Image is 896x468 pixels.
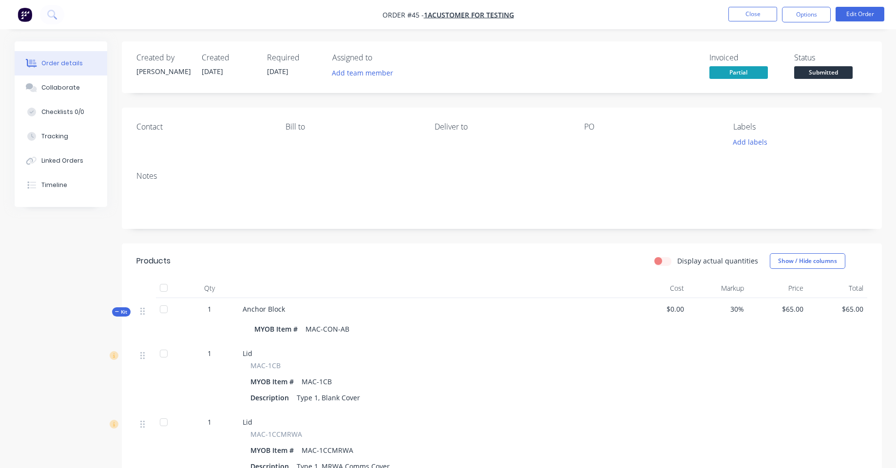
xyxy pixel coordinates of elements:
button: Collaborate [15,75,107,100]
button: Options [782,7,831,22]
div: [PERSON_NAME] [136,66,190,76]
div: Cost [629,279,688,298]
div: Labels [733,122,867,131]
div: Order details [41,59,83,68]
div: Kit [112,307,131,317]
div: Price [748,279,808,298]
div: Markup [688,279,748,298]
div: Created by [136,53,190,62]
div: Required [267,53,321,62]
button: Add labels [728,135,773,149]
span: [DATE] [202,67,223,76]
img: Factory [18,7,32,22]
div: Products [136,255,171,267]
div: MYOB Item # [250,374,298,389]
button: Submitted [794,66,853,81]
span: MAC-1CCMRWA [250,429,302,439]
span: $65.00 [752,304,804,314]
button: Checklists 0/0 [15,100,107,124]
span: 1 [208,348,211,358]
span: Lid [243,417,252,427]
div: PO [584,122,718,131]
span: Submitted [794,66,853,78]
div: Contact [136,122,270,131]
span: Lid [243,349,252,358]
span: Partial [709,66,768,78]
button: Add team member [326,66,398,79]
div: Invoiced [709,53,782,62]
div: Collaborate [41,83,80,92]
span: 30% [692,304,744,314]
div: Linked Orders [41,156,83,165]
button: Close [728,7,777,21]
div: Description [250,391,293,405]
span: $65.00 [811,304,863,314]
span: Order #45 - [382,10,424,19]
span: $0.00 [632,304,685,314]
div: MAC-CON-AB [302,322,353,336]
div: Bill to [286,122,419,131]
span: 1 [208,304,211,314]
span: Kit [115,308,128,316]
span: MAC-1CB [250,360,281,371]
span: [DATE] [267,67,288,76]
div: Tracking [41,132,68,141]
div: Total [807,279,867,298]
button: Order details [15,51,107,75]
a: 1aCustomer for Testing [424,10,514,19]
button: Tracking [15,124,107,149]
span: Anchor Block [243,304,285,314]
button: Linked Orders [15,149,107,173]
button: Show / Hide columns [770,253,845,269]
div: Created [202,53,255,62]
label: Display actual quantities [677,256,758,266]
div: MYOB Item # [250,443,298,457]
div: MAC-1CB [298,374,336,389]
div: Status [794,53,867,62]
div: MAC-1CCMRWA [298,443,357,457]
div: Notes [136,171,867,181]
div: Qty [180,279,239,298]
div: Deliver to [435,122,568,131]
div: Type 1, Blank Cover [293,391,364,405]
div: Checklists 0/0 [41,108,84,116]
button: Add team member [332,66,399,79]
button: Timeline [15,173,107,197]
div: Assigned to [332,53,430,62]
span: 1 [208,417,211,427]
button: Edit Order [836,7,884,21]
div: MYOB Item # [254,322,302,336]
div: Timeline [41,181,67,189]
